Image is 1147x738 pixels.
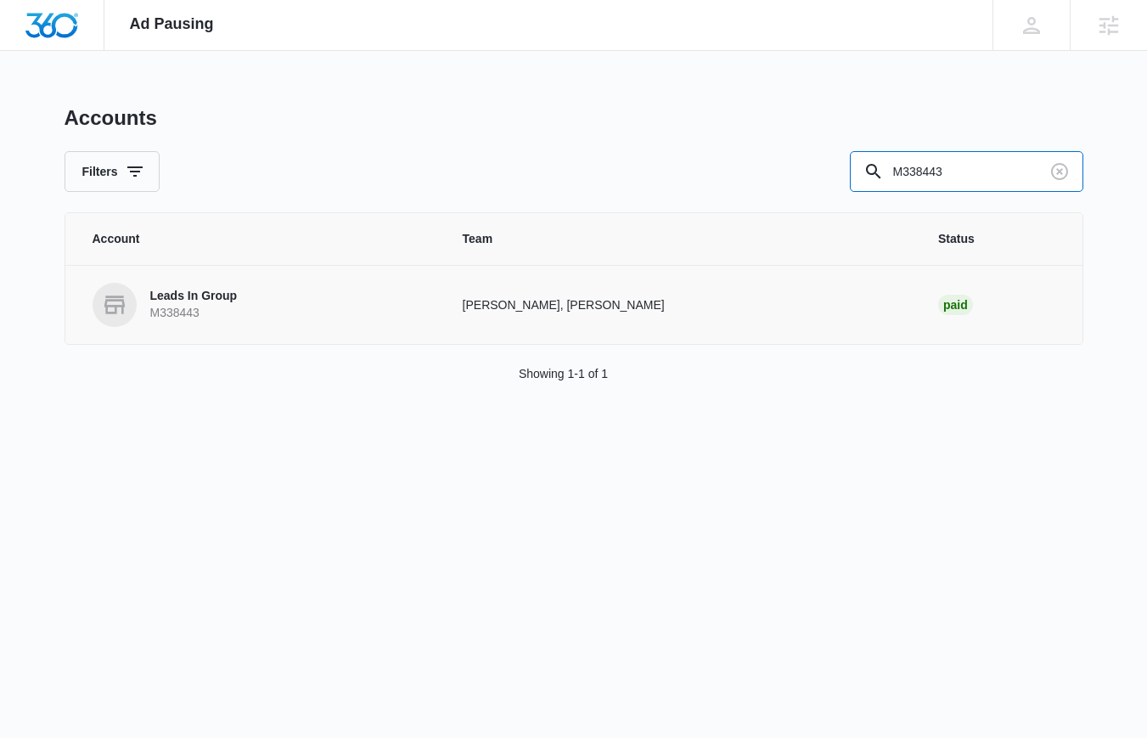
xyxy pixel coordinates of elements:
[463,296,897,314] p: [PERSON_NAME], [PERSON_NAME]
[938,230,1055,248] span: Status
[27,44,41,58] img: website_grey.svg
[44,44,187,58] div: Domain: [DOMAIN_NAME]
[463,230,897,248] span: Team
[93,230,422,248] span: Account
[938,295,973,315] div: Paid
[65,151,160,192] button: Filters
[130,15,214,33] span: Ad Pausing
[188,100,286,111] div: Keywords by Traffic
[150,305,238,322] p: M338443
[65,105,157,131] h1: Accounts
[27,27,41,41] img: logo_orange.svg
[93,283,422,327] a: Leads In GroupM338443
[850,151,1083,192] input: Search By Account Number
[1046,158,1073,185] button: Clear
[48,27,83,41] div: v 4.0.25
[519,365,608,383] p: Showing 1-1 of 1
[150,288,238,305] p: Leads In Group
[46,99,59,112] img: tab_domain_overview_orange.svg
[169,99,183,112] img: tab_keywords_by_traffic_grey.svg
[65,100,152,111] div: Domain Overview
